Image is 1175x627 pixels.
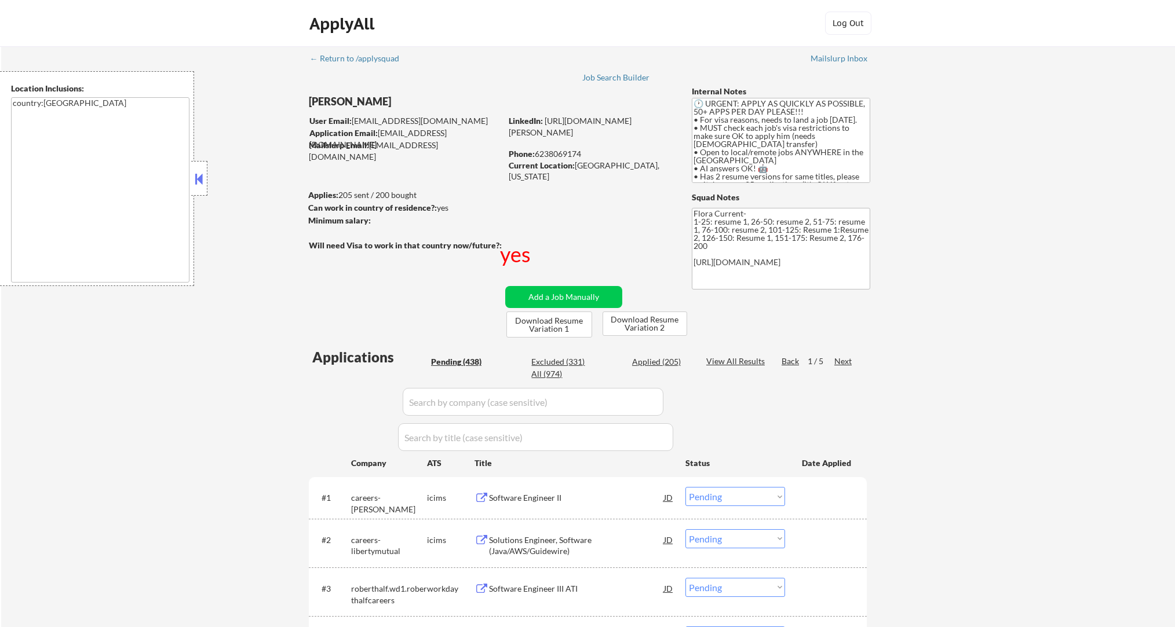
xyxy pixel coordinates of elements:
div: [PERSON_NAME] [309,94,547,109]
a: [URL][DOMAIN_NAME][PERSON_NAME] [509,116,632,137]
div: JD [663,487,674,508]
div: Mailslurp Inbox [811,54,869,63]
input: Search by company (case sensitive) [403,388,663,416]
div: JD [663,578,674,599]
div: [EMAIL_ADDRESS][DOMAIN_NAME] [309,140,501,162]
div: 6238069174 [509,148,673,160]
div: workday [427,583,475,595]
div: ← Return to /applysquad [310,54,410,63]
div: Solutions Engineer, Software (Java/AWS/Guidewire) [489,534,664,557]
a: Job Search Builder [582,73,650,85]
div: Applications [312,350,427,364]
div: [GEOGRAPHIC_DATA], [US_STATE] [509,160,673,182]
div: Software Engineer III ATI [489,583,664,595]
div: yes [308,202,498,214]
div: JD [663,529,674,550]
div: Software Engineer II [489,492,664,504]
div: ATS [427,457,475,469]
a: ← Return to /applysquad [310,54,410,65]
div: Back [782,355,800,367]
div: Date Applied [802,457,853,469]
strong: User Email: [309,116,352,126]
div: Next [834,355,853,367]
strong: Current Location: [509,160,575,170]
div: careers-libertymutual [351,534,427,557]
div: Pending (438) [431,356,489,368]
div: roberthalf.wd1.roberthalfcareers [351,583,427,606]
strong: Mailslurp Email: [309,140,369,150]
div: #1 [322,492,342,504]
button: Download Resume Variation 1 [506,311,592,338]
strong: LinkedIn: [509,116,543,126]
button: Add a Job Manually [505,286,622,308]
div: Location Inclusions: [11,83,189,94]
div: 1 / 5 [808,355,834,367]
div: Applied (205) [632,356,690,368]
strong: Applies: [308,190,338,200]
div: Status [685,452,785,473]
strong: Will need Visa to work in that country now/future?: [309,240,502,250]
div: All (974) [531,368,589,380]
div: 205 sent / 200 bought [308,189,501,201]
a: Mailslurp Inbox [811,54,869,65]
div: [EMAIL_ADDRESS][DOMAIN_NAME] [309,115,501,127]
strong: Phone: [509,149,535,159]
input: Search by title (case sensitive) [398,423,673,451]
strong: Can work in country of residence?: [308,203,437,212]
div: icims [427,492,475,504]
div: Company [351,457,427,469]
div: Internal Notes [692,86,870,97]
div: yes [500,240,533,269]
div: [EMAIL_ADDRESS][DOMAIN_NAME] [309,127,501,150]
button: Download Resume Variation 2 [603,311,687,336]
div: #2 [322,534,342,546]
div: Excluded (331) [531,356,589,368]
div: #3 [322,583,342,595]
div: ApplyAll [309,14,378,34]
div: careers-[PERSON_NAME] [351,492,427,515]
strong: Application Email: [309,128,378,138]
div: Job Search Builder [582,74,650,82]
strong: Minimum salary: [308,215,371,225]
div: View All Results [706,355,768,367]
div: Squad Notes [692,192,870,203]
div: Title [475,457,674,469]
div: icims [427,534,475,546]
button: Log Out [825,12,871,35]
